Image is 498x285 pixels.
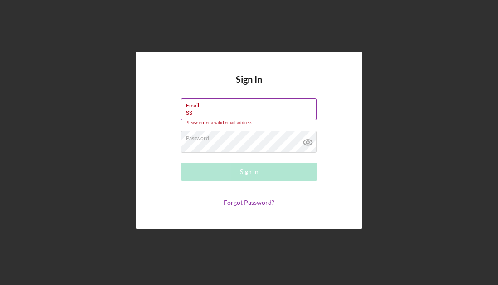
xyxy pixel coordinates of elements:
[186,131,317,141] label: Password
[181,163,317,181] button: Sign In
[224,198,274,206] a: Forgot Password?
[186,99,317,109] label: Email
[236,74,262,98] h4: Sign In
[181,120,317,126] div: Please enter a valid email address.
[240,163,259,181] div: Sign In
